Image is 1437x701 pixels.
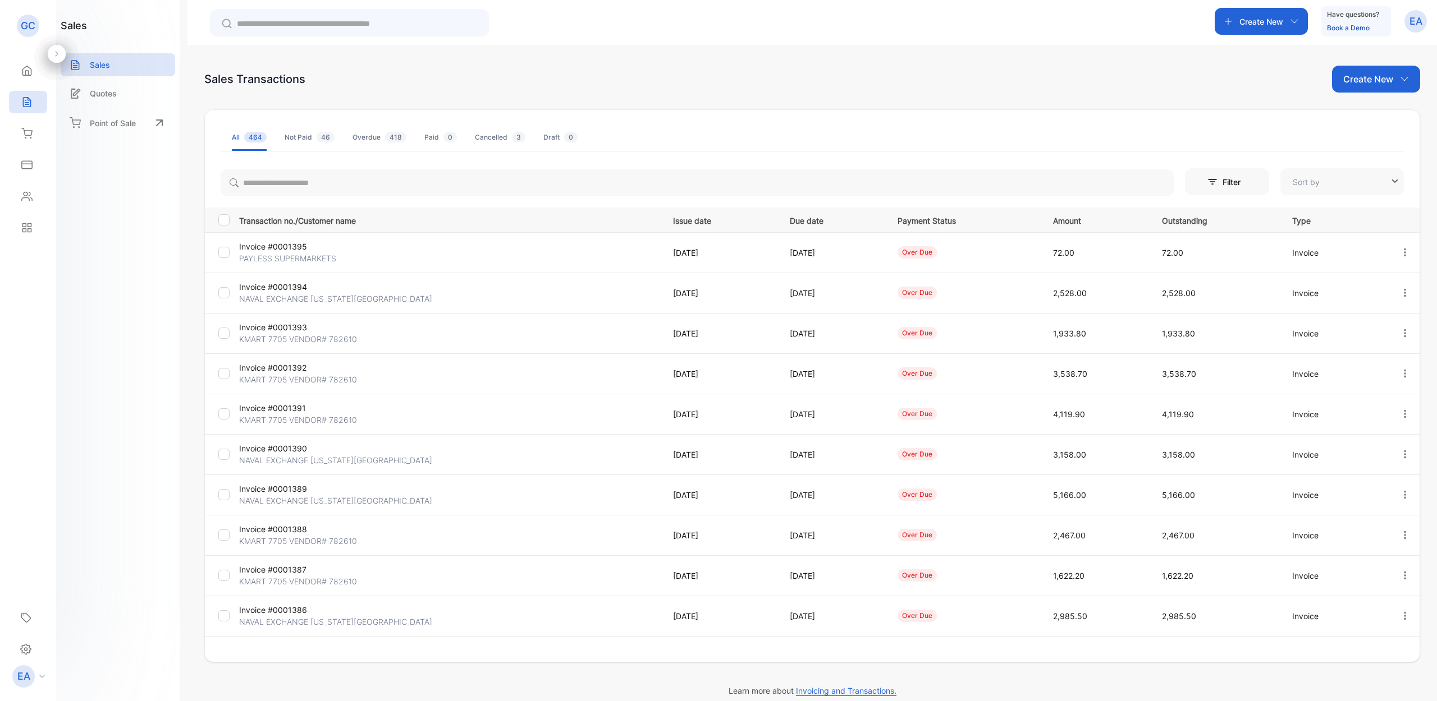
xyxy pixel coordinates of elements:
[1332,66,1420,93] button: Create New
[790,449,875,460] p: [DATE]
[232,132,267,142] div: All
[898,246,937,259] div: over due
[1292,287,1376,299] p: Invoice
[796,686,896,696] span: Invoicing and Transactions.
[1292,247,1376,259] p: Invoice
[1162,248,1183,257] span: 72.00
[239,442,379,454] p: Invoice #0001390
[21,19,35,33] p: GC
[790,610,875,622] p: [DATE]
[790,408,875,420] p: [DATE]
[1292,489,1376,501] p: Invoice
[239,402,379,414] p: Invoice #0001391
[1053,531,1086,540] span: 2,467.00
[790,570,875,582] p: [DATE]
[204,71,305,87] div: Sales Transactions
[1292,570,1376,582] p: Invoice
[1292,449,1376,460] p: Invoice
[1162,213,1269,227] p: Outstanding
[239,252,379,264] p: PAYLESS SUPERMARKETS
[790,287,875,299] p: [DATE]
[239,604,379,616] p: Invoice #0001386
[239,213,659,227] p: Transaction no./Customer name
[239,362,379,373] p: Invoice #0001392
[90,117,136,129] p: Point of Sale
[239,495,432,506] p: NAVAL EXCHANGE [US_STATE][GEOGRAPHIC_DATA]
[1162,450,1195,459] span: 3,158.00
[244,132,267,142] span: 464
[790,529,875,541] p: [DATE]
[1053,450,1086,459] span: 3,158.00
[898,408,937,420] div: over due
[790,368,875,380] p: [DATE]
[564,132,578,142] span: 0
[17,669,30,684] p: EA
[1162,531,1195,540] span: 2,467.00
[1292,408,1376,420] p: Invoice
[898,529,937,541] div: over due
[673,408,767,420] p: [DATE]
[1327,24,1370,32] a: Book a Demo
[898,327,937,339] div: over due
[239,616,432,628] p: NAVAL EXCHANGE [US_STATE][GEOGRAPHIC_DATA]
[239,535,379,547] p: KMART 7705 VENDOR# 782610
[475,132,525,142] div: Cancelled
[1292,213,1376,227] p: Type
[673,247,767,259] p: [DATE]
[239,333,379,345] p: KMART 7705 VENDOR# 782610
[1215,8,1308,35] button: Create New
[673,449,767,460] p: [DATE]
[1053,248,1074,257] span: 72.00
[1280,168,1404,195] button: Sort by
[898,213,1029,227] p: Payment Status
[317,132,335,142] span: 46
[443,132,457,142] span: 0
[204,685,1420,697] p: Learn more about
[898,610,937,622] div: over due
[1053,490,1086,500] span: 5,166.00
[1343,72,1393,86] p: Create New
[673,489,767,501] p: [DATE]
[239,321,379,333] p: Invoice #0001393
[385,132,406,142] span: 418
[543,132,578,142] div: Draft
[898,448,937,460] div: over due
[239,523,379,535] p: Invoice #0001388
[1409,14,1422,29] p: EA
[898,367,937,380] div: over due
[424,132,457,142] div: Paid
[1053,213,1139,227] p: Amount
[239,575,379,587] p: KMART 7705 VENDOR# 782610
[239,454,432,466] p: NAVAL EXCHANGE [US_STATE][GEOGRAPHIC_DATA]
[673,610,767,622] p: [DATE]
[1053,611,1087,621] span: 2,985.50
[790,247,875,259] p: [DATE]
[285,132,335,142] div: Not Paid
[239,483,379,495] p: Invoice #0001389
[353,132,406,142] div: Overdue
[1390,654,1437,701] iframe: LiveChat chat widget
[239,564,379,575] p: Invoice #0001387
[1053,409,1085,419] span: 4,119.90
[790,489,875,501] p: [DATE]
[1292,368,1376,380] p: Invoice
[1162,369,1196,379] span: 3,538.70
[90,87,117,99] p: Quotes
[239,293,432,305] p: NAVAL EXCHANGE [US_STATE][GEOGRAPHIC_DATA]
[1053,369,1087,379] span: 3,538.70
[1239,16,1283,27] p: Create New
[90,59,110,71] p: Sales
[790,328,875,339] p: [DATE]
[898,488,937,501] div: over due
[239,414,379,426] p: KMART 7705 VENDOR# 782610
[1292,328,1376,339] p: Invoice
[61,110,175,135] a: Point of Sale
[1404,8,1427,35] button: EA
[1053,329,1086,338] span: 1,933.80
[61,18,87,33] h1: sales
[673,570,767,582] p: [DATE]
[673,213,767,227] p: Issue date
[1292,529,1376,541] p: Invoice
[1162,329,1195,338] span: 1,933.80
[673,529,767,541] p: [DATE]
